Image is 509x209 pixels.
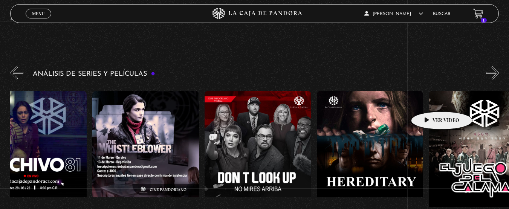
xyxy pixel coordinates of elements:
[481,18,487,23] span: 1
[10,11,117,23] h4: Papa [PERSON_NAME]
[364,12,423,16] span: [PERSON_NAME]
[32,11,44,16] span: Menu
[433,12,451,16] a: Buscar
[29,18,47,23] span: Cerrar
[486,66,499,79] button: Next
[473,9,483,19] a: 1
[10,66,23,79] button: Previous
[33,70,155,78] h3: Análisis de series y películas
